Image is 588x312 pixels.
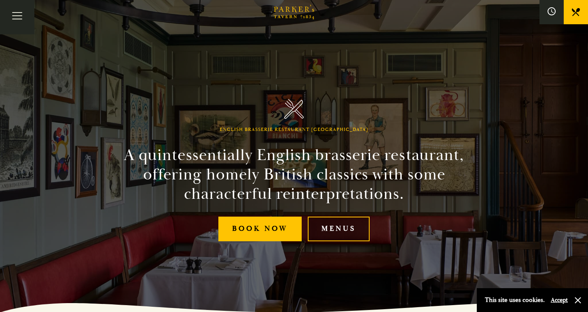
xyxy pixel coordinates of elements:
[284,99,304,119] img: Parker's Tavern Brasserie Cambridge
[485,294,545,306] p: This site uses cookies.
[220,127,368,133] h1: English Brasserie Restaurant [GEOGRAPHIC_DATA]
[110,145,478,204] h2: A quintessentially English brasserie restaurant, offering homely British classics with some chara...
[574,296,582,304] button: Close and accept
[308,217,370,241] a: Menus
[551,296,568,304] button: Accept
[218,217,302,241] a: Book Now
